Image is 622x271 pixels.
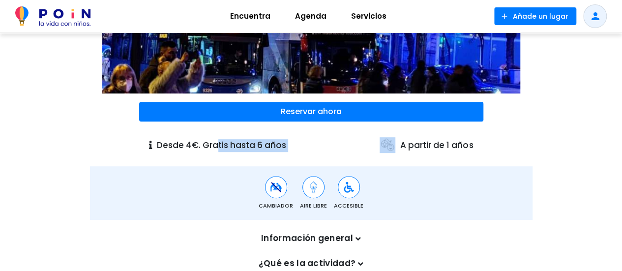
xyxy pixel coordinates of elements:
p: Desde 4€. Gratis hasta 6 años [149,139,286,152]
span: Servicios [347,8,391,24]
button: Añade un lugar [494,7,576,25]
span: Aire Libre [300,202,327,210]
img: Cambiador [270,181,282,193]
button: Reservar ahora [139,102,483,121]
p: Información general [107,232,515,245]
a: Agenda [283,4,339,28]
a: Servicios [339,4,399,28]
span: Cambiador [259,202,293,210]
p: ¿Qué es la actividad? [107,257,515,270]
span: Encuentra [226,8,275,24]
span: Agenda [291,8,331,24]
a: Encuentra [218,4,283,28]
img: ages icon [380,137,395,153]
img: Accesible [343,181,355,193]
img: POiN [15,6,90,26]
span: Accesible [334,202,363,210]
p: A partir de 1 años [380,137,473,153]
img: Aire Libre [307,181,320,193]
